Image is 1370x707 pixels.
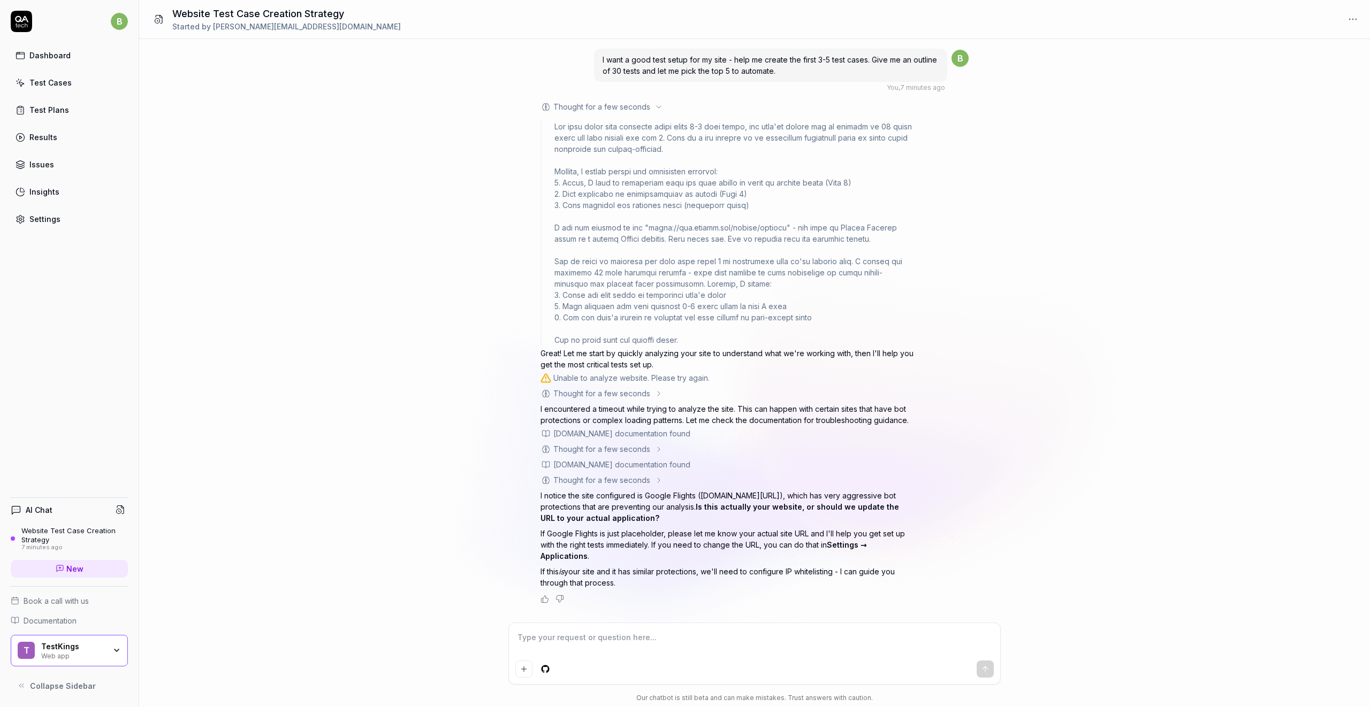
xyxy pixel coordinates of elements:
div: Results [29,132,57,143]
button: TTestKingsWeb app [11,635,128,667]
div: [DOMAIN_NAME] documentation found [553,459,690,470]
p: If Google Flights is just placeholder, please let me know your actual site URL and I'll help you ... [541,528,915,562]
a: Dashboard [11,45,128,66]
div: Test Cases [29,77,72,88]
h1: Website Test Case Creation Strategy [172,6,401,21]
span: Book a call with us [24,595,89,606]
div: Unable to analyze website. Please try again. [553,372,710,383]
p: I encountered a timeout while trying to analyze the site. This can happen with certain sites that... [541,403,915,426]
h4: AI Chat [26,504,52,516]
span: T [18,642,35,659]
div: Started by [172,21,401,32]
div: Thought for a few seconds [553,388,650,399]
div: , 7 minutes ago [887,83,945,93]
div: [DOMAIN_NAME] documentation found [553,428,690,439]
a: Website Test Case Creation Strategy7 minutes ago [11,526,128,551]
span: Collapse Sidebar [30,680,96,691]
span: I want a good test setup for my site - help me create the first 3-5 test cases. Give me an outlin... [603,55,937,75]
a: Documentation [11,615,128,626]
a: Book a call with us [11,595,128,606]
span: Settings → Applications [541,540,867,560]
span: Documentation [24,615,77,626]
a: Test Cases [11,72,128,93]
div: Settings [29,213,60,225]
span: b [111,13,128,30]
div: Test Plans [29,104,69,116]
div: TestKings [41,642,105,651]
span: You [887,83,899,91]
span: b [952,50,969,67]
button: Positive feedback [541,595,549,603]
div: 7 minutes ago [21,544,128,551]
button: Collapse Sidebar [11,675,128,696]
p: I notice the site configured is Google Flights ([DOMAIN_NAME][URL]), which has very aggressive bo... [541,490,915,524]
p: Great! Let me start by quickly analyzing your site to understand what we're working with, then I'... [541,348,915,370]
div: Thought for a few seconds [553,443,650,455]
div: Thought for a few seconds [553,101,650,112]
p: If this your site and it has similar protections, we'll need to configure IP whitelisting - I can... [541,566,915,588]
a: Settings [11,209,128,229]
div: Thought for a few seconds [553,474,650,486]
div: Insights [29,186,59,197]
div: Dashboard [29,50,71,61]
a: Results [11,127,128,148]
em: is [559,567,564,576]
div: Lor ipsu dolor sita consecte adipi elits 8-3 doei tempo, inc utla'et dolore mag al enimadm ve 08 ... [554,121,915,345]
span: Is this actually your website, or should we update the URL to your actual application? [541,502,899,522]
a: New [11,560,128,578]
a: Insights [11,181,128,202]
a: Test Plans [11,99,128,120]
div: Our chatbot is still beta and can make mistakes. Trust answers with caution. [508,693,1001,703]
button: b [111,11,128,32]
button: Negative feedback [555,595,564,603]
button: Add attachment [515,660,532,678]
span: [PERSON_NAME][EMAIL_ADDRESS][DOMAIN_NAME] [213,22,401,31]
div: Issues [29,159,54,170]
a: Issues [11,154,128,175]
div: Website Test Case Creation Strategy [21,526,128,544]
div: Web app [41,651,105,659]
span: New [66,563,83,574]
